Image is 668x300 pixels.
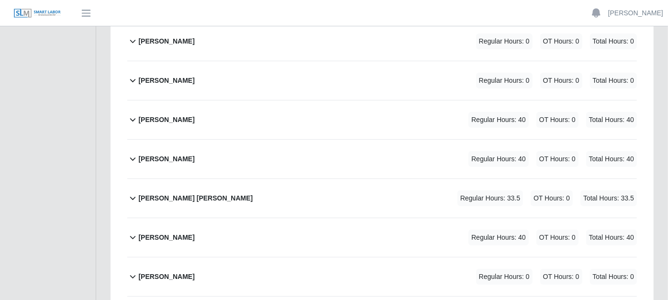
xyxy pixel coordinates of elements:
[590,33,637,49] span: Total Hours: 0
[476,269,533,285] span: Regular Hours: 0
[13,8,61,19] img: SLM Logo
[580,190,637,206] span: Total Hours: 33.5
[540,33,582,49] span: OT Hours: 0
[127,140,637,178] button: [PERSON_NAME] Regular Hours: 40 OT Hours: 0 Total Hours: 40
[468,230,529,245] span: Regular Hours: 40
[457,190,523,206] span: Regular Hours: 33.5
[138,36,194,46] b: [PERSON_NAME]
[531,190,573,206] span: OT Hours: 0
[138,233,194,243] b: [PERSON_NAME]
[476,73,533,89] span: Regular Hours: 0
[540,269,582,285] span: OT Hours: 0
[590,73,637,89] span: Total Hours: 0
[127,257,637,296] button: [PERSON_NAME] Regular Hours: 0 OT Hours: 0 Total Hours: 0
[138,76,194,86] b: [PERSON_NAME]
[536,112,579,128] span: OT Hours: 0
[468,151,529,167] span: Regular Hours: 40
[127,218,637,257] button: [PERSON_NAME] Regular Hours: 40 OT Hours: 0 Total Hours: 40
[468,112,529,128] span: Regular Hours: 40
[540,73,582,89] span: OT Hours: 0
[536,151,579,167] span: OT Hours: 0
[590,269,637,285] span: Total Hours: 0
[127,179,637,218] button: [PERSON_NAME] [PERSON_NAME] Regular Hours: 33.5 OT Hours: 0 Total Hours: 33.5
[586,112,637,128] span: Total Hours: 40
[586,230,637,245] span: Total Hours: 40
[127,61,637,100] button: [PERSON_NAME] Regular Hours: 0 OT Hours: 0 Total Hours: 0
[138,272,194,282] b: [PERSON_NAME]
[127,100,637,139] button: [PERSON_NAME] Regular Hours: 40 OT Hours: 0 Total Hours: 40
[138,193,253,203] b: [PERSON_NAME] [PERSON_NAME]
[608,8,663,18] a: [PERSON_NAME]
[138,115,194,125] b: [PERSON_NAME]
[138,154,194,164] b: [PERSON_NAME]
[127,22,637,61] button: [PERSON_NAME] Regular Hours: 0 OT Hours: 0 Total Hours: 0
[586,151,637,167] span: Total Hours: 40
[536,230,579,245] span: OT Hours: 0
[476,33,533,49] span: Regular Hours: 0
